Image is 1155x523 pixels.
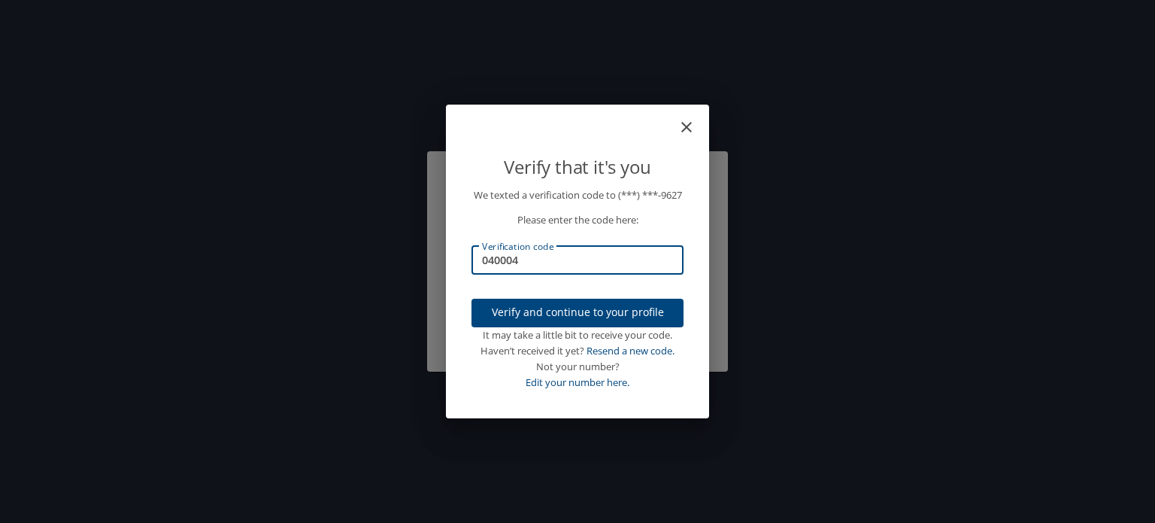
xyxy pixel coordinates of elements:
[471,187,684,203] p: We texted a verification code to (***) ***- 9627
[587,344,675,357] a: Resend a new code.
[471,153,684,181] p: Verify that it's you
[471,343,684,359] div: Haven’t received it yet?
[526,376,629,389] a: Edit your number here.
[471,299,684,328] button: Verify and continue to your profile
[685,111,703,129] button: close
[471,359,684,375] div: Not your number?
[471,212,684,228] p: Please enter the code here:
[484,303,671,322] span: Verify and continue to your profile
[471,327,684,343] div: It may take a little bit to receive your code.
